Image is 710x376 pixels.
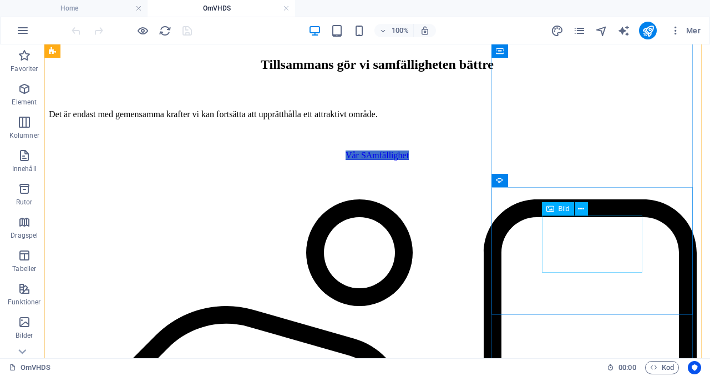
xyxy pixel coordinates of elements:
button: 100% [374,24,414,37]
h6: 100% [391,24,409,37]
button: pages [572,24,586,37]
p: Favoriter [11,64,38,73]
p: Funktioner [8,298,40,307]
span: 00 00 [618,361,636,374]
button: Mer [666,22,705,39]
p: Tabeller [12,264,36,273]
a: Klicka för att avbryta val. Dubbelklicka för att öppna sidor [9,361,50,374]
span: Kod [650,361,674,374]
span: Mer [670,25,701,36]
button: publish [639,22,657,39]
i: Navigatör [595,24,608,37]
button: Usercentrics [688,361,701,374]
button: Kod [645,361,679,374]
i: Design (Ctrl+Alt+Y) [551,24,564,37]
i: Justera zoomnivån automatiskt vid storleksändring för att passa vald enhet. [420,26,430,36]
span: Bild [559,205,570,212]
span: : [626,363,628,372]
i: AI Writer [617,24,630,37]
p: Rutor [16,198,33,207]
p: Bilder [16,331,33,340]
button: navigator [595,24,608,37]
button: text_generator [617,24,630,37]
i: Publicera [642,24,655,37]
i: Sidor (Ctrl+Alt+S) [573,24,586,37]
h4: OmVHDS [148,2,295,14]
i: Uppdatera sida [159,24,171,37]
button: design [550,24,564,37]
p: Dragspel [11,231,38,240]
p: Kolumner [9,131,39,140]
button: reload [158,24,171,37]
p: Innehåll [12,164,37,173]
h6: Sessionstid [607,361,636,374]
p: Element [12,98,37,107]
